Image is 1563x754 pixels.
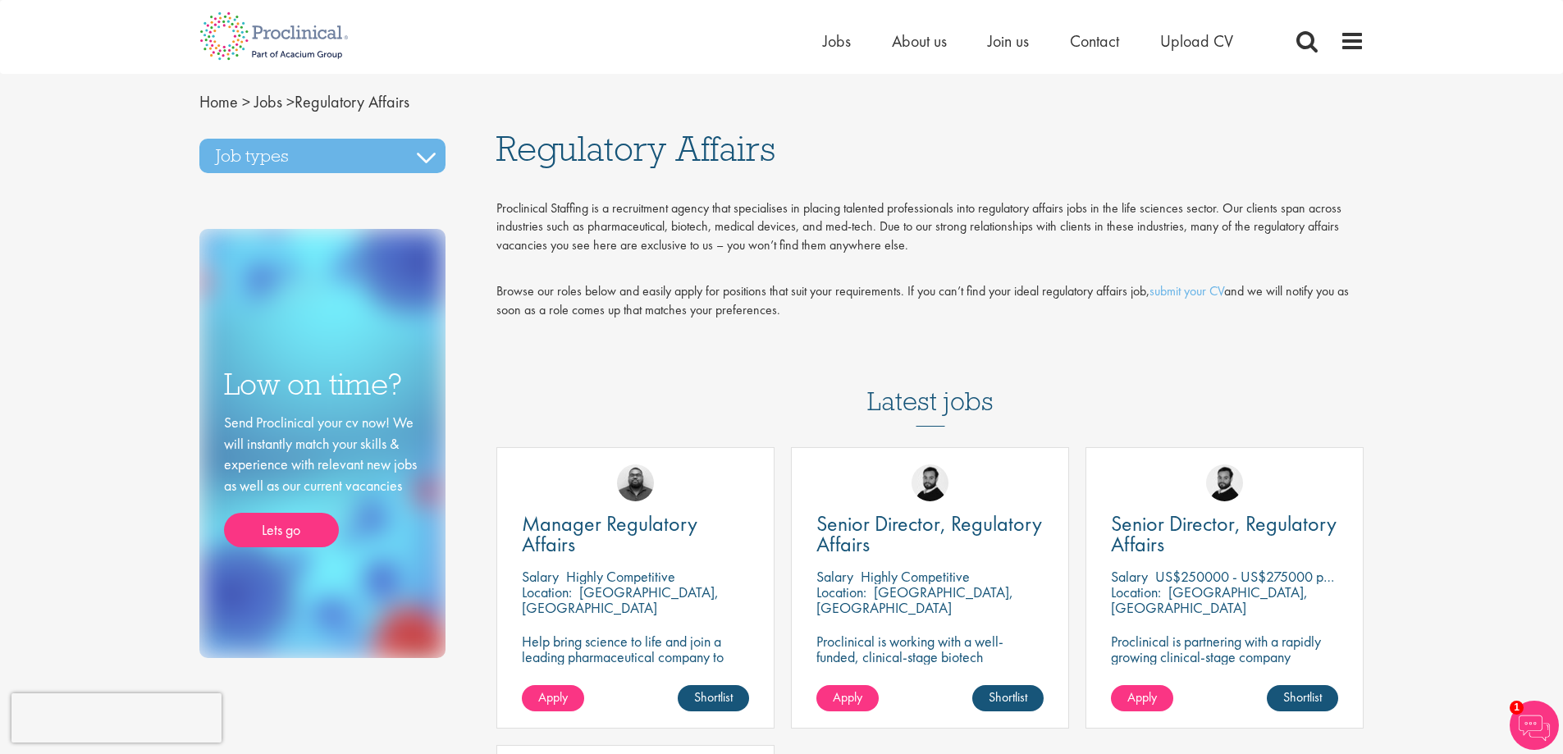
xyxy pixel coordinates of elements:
a: Senior Director, Regulatory Affairs [1111,514,1338,555]
p: [GEOGRAPHIC_DATA], [GEOGRAPHIC_DATA] [816,583,1013,617]
span: Regulatory Affairs [496,126,775,171]
a: breadcrumb link to Jobs [254,91,282,112]
span: Senior Director, Regulatory Affairs [816,510,1042,558]
p: [GEOGRAPHIC_DATA], [GEOGRAPHIC_DATA] [522,583,719,617]
p: Proclinical is working with a well-funded, clinical-stage biotech developing transformative thera... [816,633,1044,711]
span: Salary [522,567,559,586]
span: Location: [816,583,866,601]
img: Chatbot [1510,701,1559,750]
span: Regulatory Affairs [199,91,409,112]
span: Location: [522,583,572,601]
span: > [242,91,250,112]
span: Apply [833,688,862,706]
a: Contact [1070,30,1119,52]
p: US$250000 - US$275000 per annum [1155,567,1375,586]
span: Apply [538,688,568,706]
img: Ashley Bennett [617,464,654,501]
span: Apply [1127,688,1157,706]
a: Shortlist [1267,685,1338,711]
span: Salary [816,567,853,586]
a: Shortlist [972,685,1044,711]
a: Apply [1111,685,1173,711]
a: Apply [522,685,584,711]
img: Nick Walker [912,464,948,501]
p: Highly Competitive [861,567,970,586]
h3: Low on time? [224,368,421,400]
h3: Latest jobs [867,346,994,427]
p: Help bring science to life and join a leading pharmaceutical company to play a key role in delive... [522,633,749,711]
a: Join us [988,30,1029,52]
span: Location: [1111,583,1161,601]
p: Proclinical is partnering with a rapidly growing clinical-stage company advancing a high-potentia... [1111,633,1338,696]
a: Manager Regulatory Affairs [522,514,749,555]
span: Salary [1111,567,1148,586]
span: Senior Director, Regulatory Affairs [1111,510,1337,558]
p: Highly Competitive [566,567,675,586]
a: Lets go [224,513,339,547]
div: Proclinical Staffing is a recruitment agency that specialises in placing talented professionals i... [496,199,1364,256]
img: Nick Walker [1206,464,1243,501]
a: breadcrumb link to Home [199,91,238,112]
h3: Job types [199,139,446,173]
span: Manager Regulatory Affairs [522,510,697,558]
p: [GEOGRAPHIC_DATA], [GEOGRAPHIC_DATA] [1111,583,1308,617]
a: submit your CV [1149,282,1224,299]
div: Send Proclinical your cv now! We will instantly match your skills & experience with relevant new ... [224,412,421,547]
a: Apply [816,685,879,711]
div: Browse our roles below and easily apply for positions that suit your requirements. If you can’t f... [496,282,1364,320]
a: Upload CV [1160,30,1233,52]
a: Shortlist [678,685,749,711]
span: > [286,91,295,112]
iframe: reCAPTCHA [11,693,222,743]
span: 1 [1510,701,1524,715]
a: Senior Director, Regulatory Affairs [816,514,1044,555]
a: Jobs [823,30,851,52]
a: About us [892,30,947,52]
